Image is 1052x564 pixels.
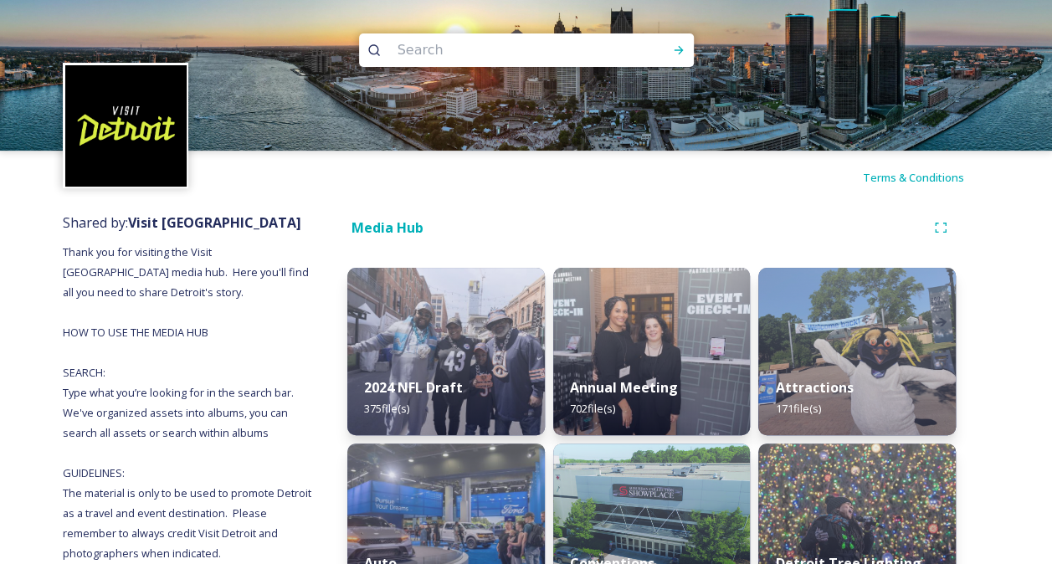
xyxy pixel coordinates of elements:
span: 702 file(s) [570,401,615,416]
input: Search [389,32,618,69]
strong: Attractions [775,378,853,397]
span: Shared by: [63,213,301,232]
img: 8c0cc7c4-d0ac-4b2f-930c-c1f64b82d302.jpg [553,268,751,435]
strong: Visit [GEOGRAPHIC_DATA] [128,213,301,232]
strong: 2024 NFL Draft [364,378,463,397]
strong: Annual Meeting [570,378,678,397]
span: Terms & Conditions [863,170,964,185]
img: 1cf80b3c-b923-464a-9465-a021a0fe5627.jpg [347,268,545,435]
span: 171 file(s) [775,401,820,416]
img: VISIT%20DETROIT%20LOGO%20-%20BLACK%20BACKGROUND.png [65,65,187,187]
a: Terms & Conditions [863,167,989,187]
strong: Media Hub [352,218,423,237]
img: b41b5269-79c1-44fe-8f0b-cab865b206ff.jpg [758,268,956,435]
span: 375 file(s) [364,401,409,416]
